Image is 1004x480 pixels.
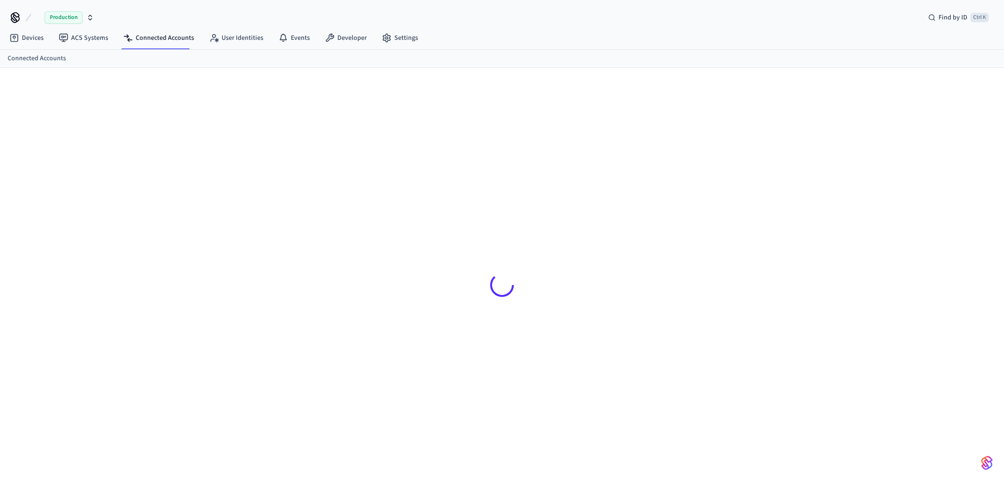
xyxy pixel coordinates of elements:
[51,29,116,46] a: ACS Systems
[271,29,317,46] a: Events
[202,29,271,46] a: User Identities
[45,11,83,24] span: Production
[8,54,66,64] a: Connected Accounts
[2,29,51,46] a: Devices
[970,13,989,22] span: Ctrl K
[374,29,426,46] a: Settings
[317,29,374,46] a: Developer
[981,455,993,471] img: SeamLogoGradient.69752ec5.svg
[939,13,967,22] span: Find by ID
[920,9,996,26] div: Find by IDCtrl K
[116,29,202,46] a: Connected Accounts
